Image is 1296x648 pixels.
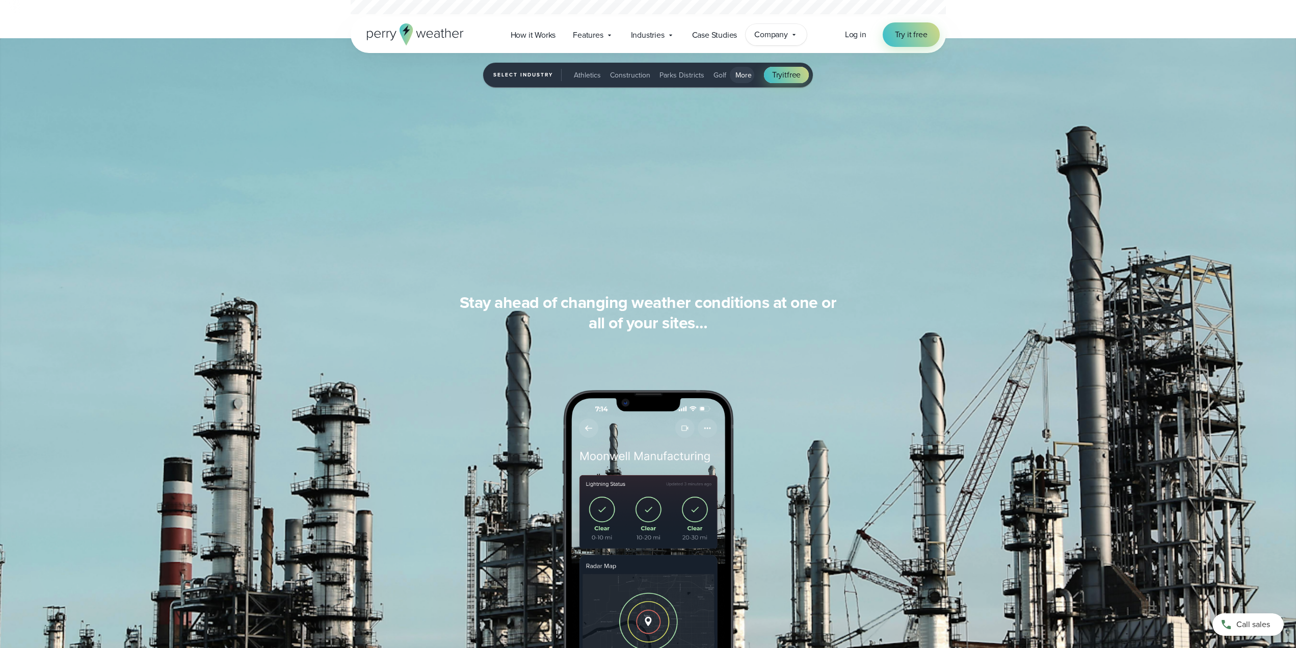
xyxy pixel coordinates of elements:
[845,29,866,40] span: Log in
[493,69,562,81] span: Select Industry
[845,29,866,41] a: Log in
[772,69,801,81] span: Try free
[782,69,787,81] span: it
[574,70,601,81] span: Athletics
[735,70,752,81] span: More
[1236,618,1270,631] span: Call sales
[502,24,565,45] a: How it Works
[606,67,654,83] button: Construction
[883,22,940,47] a: Try it free
[453,292,844,333] h3: Stay ahead of changing weather conditions at one or all of your sites…
[692,29,737,41] span: Case Studies
[764,67,809,83] a: Tryitfree
[754,29,788,41] span: Company
[713,70,726,81] span: Golf
[573,29,603,41] span: Features
[1212,613,1284,636] a: Call sales
[631,29,665,41] span: Industries
[511,29,556,41] span: How it Works
[683,24,746,45] a: Case Studies
[570,67,605,83] button: Athletics
[731,67,756,83] button: More
[709,67,730,83] button: Golf
[659,70,704,81] span: Parks Districts
[895,29,928,41] span: Try it free
[610,70,650,81] span: Construction
[655,67,708,83] button: Parks Districts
